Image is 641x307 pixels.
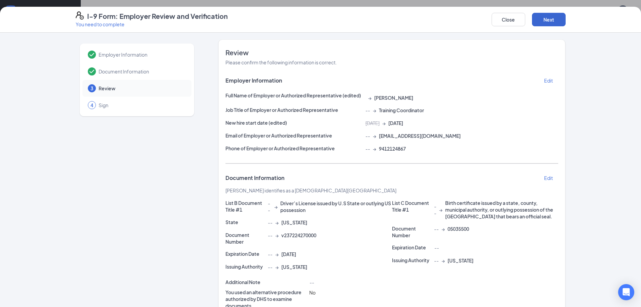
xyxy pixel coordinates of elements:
span: Birth certificate issued by a state, county, municipal authority, or outlying possession of the [... [445,199,558,220]
p: Document Number [225,232,265,245]
span: → [439,206,442,213]
p: Document Number [392,225,432,239]
p: Edit [544,77,553,84]
span: [PERSON_NAME] identifies as a [DEMOGRAPHIC_DATA][GEOGRAPHIC_DATA] [225,187,396,193]
span: -- [365,132,370,139]
div: Open Intercom Messenger [618,284,634,300]
span: -- [434,257,439,264]
span: Employer Information [99,51,185,58]
span: [EMAIL_ADDRESS][DOMAIN_NAME] [379,132,461,139]
span: → [274,203,278,210]
span: → [441,257,445,264]
span: Document Information [225,175,284,181]
p: State [225,219,265,225]
span: Document Information [99,68,185,75]
p: Job Title of Employer or Authorized Representative [225,106,363,113]
span: [DATE] [388,120,403,126]
span: -- [365,107,370,114]
svg: Checkmark [88,67,96,75]
p: Issuing Authority [392,257,432,264]
p: Expiration Date [392,244,432,251]
span: Sign [99,102,185,109]
span: 3 [91,85,93,92]
span: Employer Information [225,77,282,84]
span: → [368,94,371,101]
p: List B Document Title #1 [225,199,265,213]
span: 4 [91,102,93,109]
span: No [309,289,316,296]
span: → [275,232,279,239]
span: -- [268,200,272,213]
p: You need to complete [76,21,228,28]
span: -- [268,251,273,257]
p: List C Document Title #1 [392,199,432,213]
p: Email of Employer or Authorized Representative [225,132,363,139]
span: → [373,132,376,139]
span: Please confirm the following information is correct. [225,59,337,65]
p: Phone of Employer or Authorized Representative [225,145,363,152]
p: Additional Note [225,279,307,285]
span: v237224270000 [281,232,316,239]
span: [US_STATE] [281,219,307,226]
span: Training Coordinator [379,107,424,114]
span: → [382,120,386,126]
p: Full Name of Employer or Authorized Representative (edited) [225,92,363,99]
span: -- [434,225,439,232]
span: -- [309,279,314,285]
span: -- [365,145,370,152]
span: → [275,264,279,270]
span: 9412124867 [379,145,406,152]
p: Expiration Date [225,250,265,257]
span: [DATE] [281,251,296,257]
span: → [373,107,376,114]
span: -- [434,245,439,251]
span: [US_STATE] [281,264,307,270]
h4: I-9 Form: Employer Review and Verification [87,11,228,21]
span: -- [268,232,273,239]
span: Review [225,48,558,57]
span: → [373,145,376,152]
svg: FormI9EVerifyIcon [76,11,84,20]
span: Driver’s License issued by U.S State or outlying US possession [280,200,392,213]
button: Next [532,13,566,26]
span: [PERSON_NAME] [374,94,413,101]
p: Issuing Authority [225,263,265,270]
span: → [275,251,279,257]
span: -- [268,264,273,270]
p: Edit [544,175,553,181]
span: → [441,225,445,232]
span: Review [99,85,185,92]
p: New hire start date (edited) [225,119,363,126]
span: 05035500 [448,225,469,232]
svg: Checkmark [88,51,96,59]
button: Close [492,13,525,26]
span: → [275,219,279,226]
span: -- [268,219,273,226]
span: [US_STATE] [448,257,473,264]
span: [DATE] [365,120,380,126]
span: -- [434,203,436,216]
